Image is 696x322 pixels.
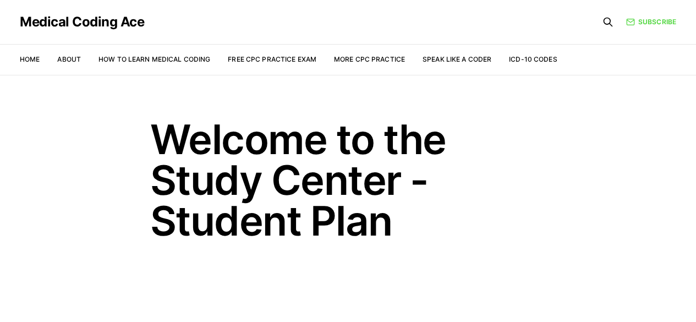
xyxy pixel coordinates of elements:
[20,55,40,63] a: Home
[626,17,676,27] a: Subscribe
[423,55,491,63] a: Speak Like a Coder
[150,119,546,241] h1: Welcome to the Study Center - Student Plan
[228,55,316,63] a: Free CPC Practice Exam
[509,55,557,63] a: ICD-10 Codes
[20,15,144,29] a: Medical Coding Ace
[57,55,81,63] a: About
[334,55,405,63] a: More CPC Practice
[98,55,210,63] a: How to Learn Medical Coding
